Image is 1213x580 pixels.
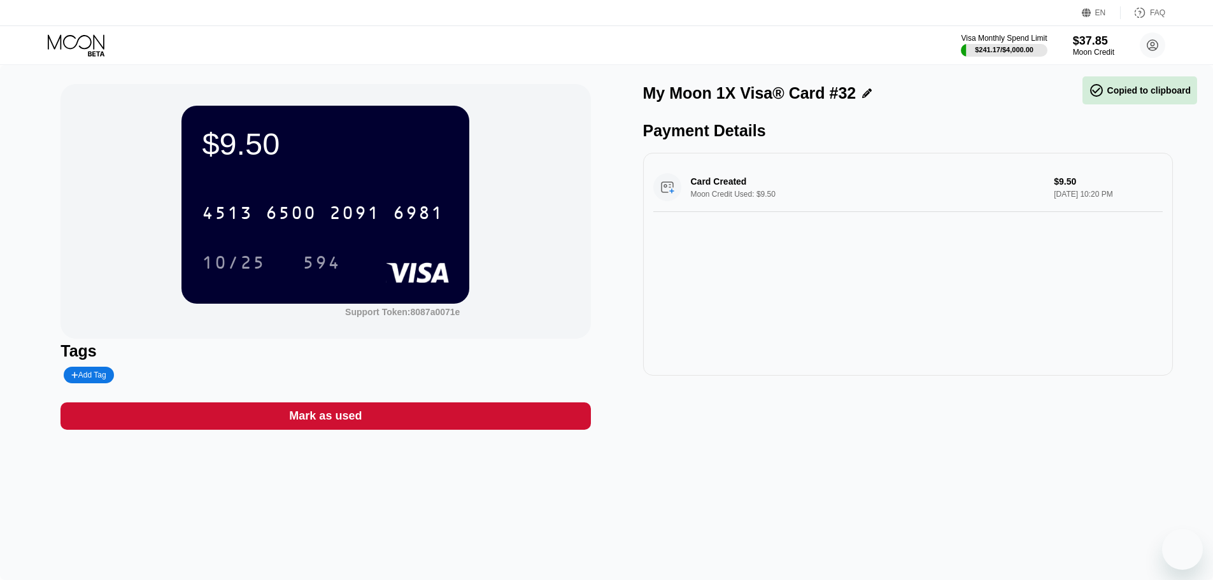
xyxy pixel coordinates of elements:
[643,84,856,103] div: My Moon 1X Visa® Card #32
[345,307,460,317] div: Support Token: 8087a0071e
[64,367,113,383] div: Add Tag
[202,126,449,162] div: $9.50
[1162,529,1203,570] iframe: Dugme za pokretanje prozora za razmenu poruka
[60,342,590,360] div: Tags
[1095,8,1106,17] div: EN
[302,254,341,274] div: 594
[202,204,253,225] div: 4513
[1073,34,1114,48] div: $37.85
[71,371,106,379] div: Add Tag
[194,197,451,229] div: 4513650020916981
[1089,83,1191,98] div: Copied to clipboard
[975,46,1033,53] div: $241.17 / $4,000.00
[345,307,460,317] div: Support Token:8087a0071e
[1073,34,1114,57] div: $37.85Moon Credit
[192,246,275,278] div: 10/25
[1121,6,1165,19] div: FAQ
[643,122,1173,140] div: Payment Details
[60,402,590,430] div: Mark as used
[202,254,266,274] div: 10/25
[393,204,444,225] div: 6981
[289,409,362,423] div: Mark as used
[293,246,350,278] div: 594
[329,204,380,225] div: 2091
[1073,48,1114,57] div: Moon Credit
[961,34,1047,57] div: Visa Monthly Spend Limit$241.17/$4,000.00
[266,204,316,225] div: 6500
[1089,83,1104,98] span: 
[1150,8,1165,17] div: FAQ
[1082,6,1121,19] div: EN
[961,34,1047,43] div: Visa Monthly Spend Limit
